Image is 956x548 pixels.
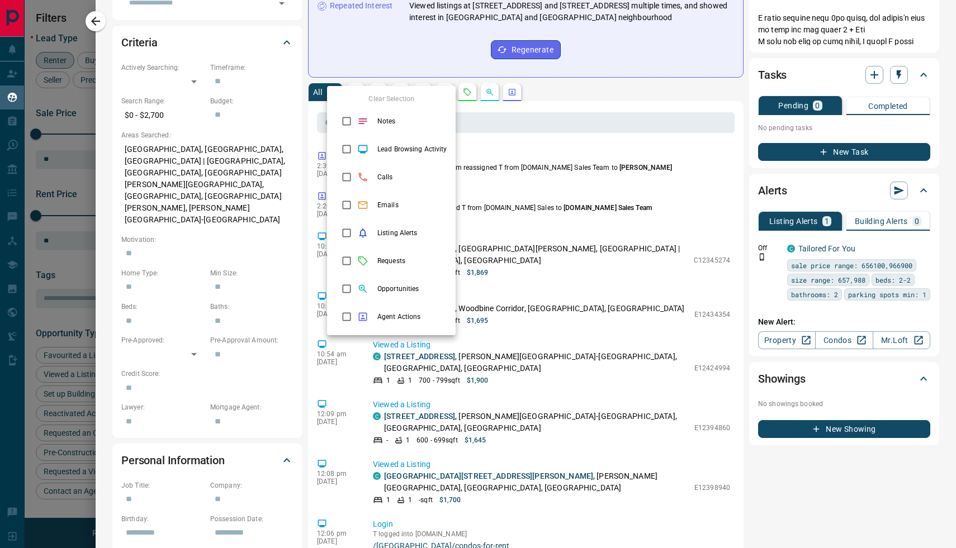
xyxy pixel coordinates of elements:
[377,116,447,126] span: Notes
[377,312,447,322] span: Agent Actions
[377,256,447,266] span: Requests
[377,284,447,294] span: Opportunities
[377,200,447,210] span: Emails
[377,144,447,154] span: Lead Browsing Activity
[377,172,447,182] span: Calls
[377,228,447,238] span: Listing Alerts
